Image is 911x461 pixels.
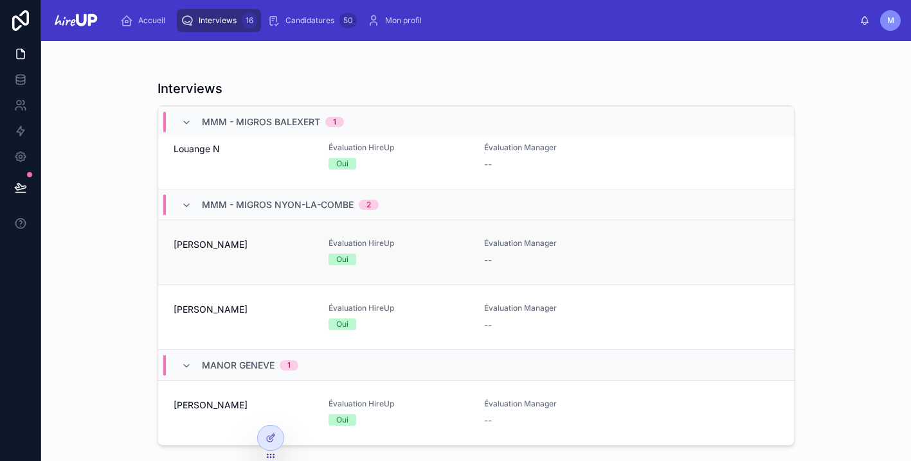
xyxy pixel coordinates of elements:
[174,303,313,316] span: [PERSON_NAME]
[363,9,431,32] a: Mon profil
[484,143,624,153] span: Évaluation Manager
[484,399,624,409] span: Évaluation Manager
[285,15,334,26] span: Candidatures
[339,13,357,28] div: 50
[484,254,492,266] span: --
[138,15,165,26] span: Accueil
[484,318,492,331] span: --
[158,220,794,284] a: [PERSON_NAME]Évaluation HireUpOuiÉvaluation Manager--
[242,13,257,28] div: 16
[484,238,624,248] span: Évaluation Manager
[202,198,354,211] span: MMM - Migros Nyon-la-Combe
[158,80,222,98] h1: Interviews
[287,360,291,370] div: 1
[158,380,794,445] a: [PERSON_NAME]Évaluation HireUpOuiÉvaluation Manager--
[329,238,468,248] span: Évaluation HireUp
[329,143,468,153] span: Évaluation HireUp
[110,6,860,35] div: scrollable content
[484,158,492,171] span: --
[484,303,624,313] span: Évaluation Manager
[336,414,348,426] div: Oui
[116,9,174,32] a: Accueil
[177,9,261,32] a: Interviews16
[202,359,275,372] span: Manor Geneve
[336,158,348,170] div: Oui
[366,200,371,210] div: 2
[174,238,313,251] span: [PERSON_NAME]
[158,124,794,189] a: Louange NÉvaluation HireUpOuiÉvaluation Manager--
[174,143,313,155] span: Louange N
[333,117,336,127] div: 1
[887,15,894,26] span: M
[336,254,348,265] div: Oui
[158,284,794,349] a: [PERSON_NAME]Évaluation HireUpOuiÉvaluation Manager--
[202,116,320,128] span: MMM - Migros Balexert
[174,399,313,412] span: [PERSON_NAME]
[199,15,237,26] span: Interviews
[385,15,422,26] span: Mon profil
[336,318,348,330] div: Oui
[329,399,468,409] span: Évaluation HireUp
[484,414,492,427] span: --
[329,303,468,313] span: Évaluation HireUp
[51,10,100,31] img: App logo
[264,9,361,32] a: Candidatures50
